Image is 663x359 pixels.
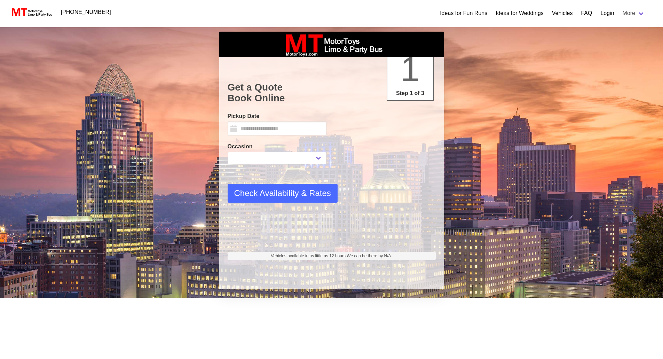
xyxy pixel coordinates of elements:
p: Step 1 of 3 [390,89,431,97]
a: Vehicles [552,9,573,17]
h1: Get a Quote Book Online [228,82,436,104]
span: 1 [401,49,420,88]
img: MotorToys Logo [10,7,53,17]
button: Check Availability & Rates [228,184,338,203]
a: Login [600,9,614,17]
a: More [618,6,649,20]
a: FAQ [581,9,592,17]
a: Ideas for Weddings [496,9,544,17]
img: box_logo_brand.jpeg [279,32,384,57]
label: Occasion [228,142,326,151]
span: We can be there by N/A. [347,253,392,258]
span: Check Availability & Rates [234,187,331,200]
a: Ideas for Fun Runs [440,9,487,17]
label: Pickup Date [228,112,326,120]
a: [PHONE_NUMBER] [57,5,115,19]
span: Vehicles available in as little as 12 hours. [271,253,392,259]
